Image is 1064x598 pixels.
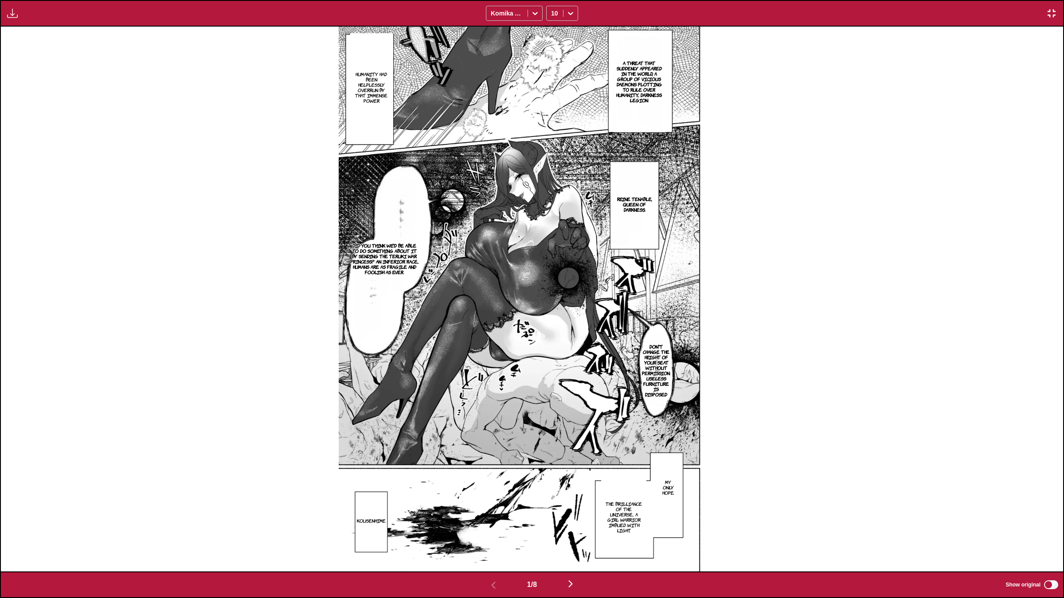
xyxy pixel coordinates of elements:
[1005,582,1041,588] span: Show original
[7,8,18,19] img: Download translated images
[565,579,576,589] img: Next page
[614,58,665,105] p: A threat that suddenly appeared in the world, a group of vicious daemons plotting to rule over hu...
[352,70,391,105] p: Humanity had been helplessly overrun by that immense power
[339,27,725,571] img: Manga Panel
[348,241,421,276] p: Did you think we'd be able to do something about it by sending the Teruki War Princess? An inferi...
[527,581,537,589] span: 1 / 8
[488,580,499,590] img: Previous page
[661,478,676,497] p: My only hope.
[640,342,672,399] p: Don't change the height of your seat without permission. Useless furniture is disposed
[603,499,644,535] p: The brilliance of the universe... A girl warrior imbued with light.
[1044,580,1058,589] input: Show original
[355,516,387,525] p: Kousenhime
[612,194,657,214] p: Reine Tenable, Queen of Darkness.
